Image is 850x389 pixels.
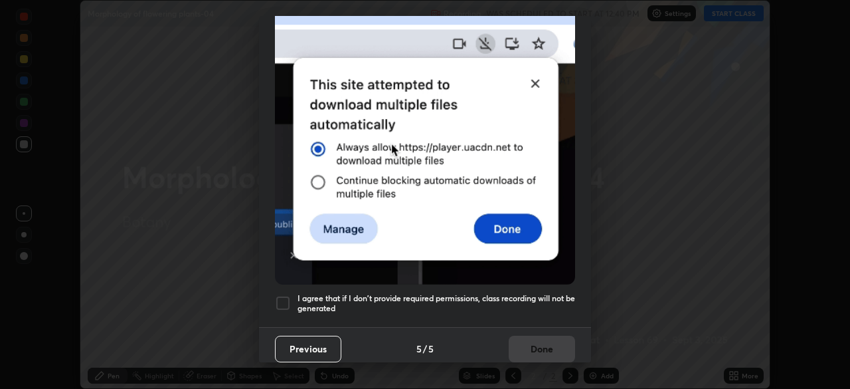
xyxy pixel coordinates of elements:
[428,342,434,356] h4: 5
[423,342,427,356] h4: /
[297,293,575,314] h5: I agree that if I don't provide required permissions, class recording will not be generated
[416,342,422,356] h4: 5
[275,336,341,362] button: Previous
